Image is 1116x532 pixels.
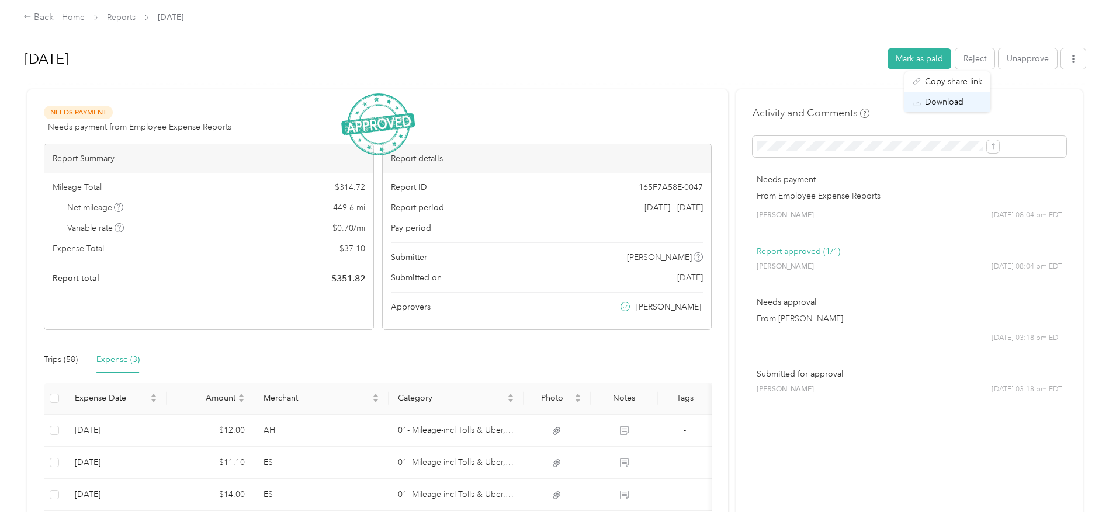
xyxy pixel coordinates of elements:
[264,393,370,403] span: Merchant
[107,12,136,22] a: Reports
[391,201,444,214] span: Report period
[658,415,712,447] td: -
[254,447,389,479] td: ES
[150,397,157,404] span: caret-down
[238,397,245,404] span: caret-down
[53,242,104,255] span: Expense Total
[383,144,712,173] div: Report details
[48,121,231,133] span: Needs payment from Employee Expense Reports
[999,48,1057,69] button: Unapprove
[65,479,167,511] td: 8-1-2025
[67,222,124,234] span: Variable rate
[667,393,702,403] div: Tags
[627,251,692,263] span: [PERSON_NAME]
[75,393,148,403] span: Expense Date
[389,383,524,415] th: Category
[254,479,389,511] td: ES
[44,144,373,173] div: Report Summary
[507,397,514,404] span: caret-down
[333,201,365,214] span: 449.6 mi
[757,312,1062,325] p: From [PERSON_NAME]
[677,272,703,284] span: [DATE]
[636,301,701,313] span: [PERSON_NAME]
[925,96,963,108] span: Download
[238,392,245,399] span: caret-up
[753,106,869,120] h4: Activity and Comments
[888,48,951,69] button: Mark as paid
[684,457,686,467] span: -
[992,333,1062,343] span: [DATE] 03:18 pm EDT
[757,296,1062,308] p: Needs approval
[757,245,1062,258] p: Report approved (1/1)
[389,415,524,447] td: 01- Mileage-incl Tolls & Uber, Etc.(66010 )
[65,415,167,447] td: 8-20-2025
[372,392,379,399] span: caret-up
[62,12,85,22] a: Home
[335,181,365,193] span: $ 314.72
[44,106,113,119] span: Needs Payment
[150,392,157,399] span: caret-up
[684,489,686,499] span: -
[992,210,1062,221] span: [DATE] 08:04 pm EDT
[67,201,124,214] span: Net mileage
[955,48,994,69] button: Reject
[65,383,167,415] th: Expense Date
[53,272,99,284] span: Report total
[1051,467,1116,532] iframe: Everlance-gr Chat Button Frame
[372,397,379,404] span: caret-down
[23,11,54,25] div: Back
[53,181,102,193] span: Mileage Total
[992,262,1062,272] span: [DATE] 08:04 pm EDT
[44,353,78,366] div: Trips (58)
[167,447,254,479] td: $11.10
[167,479,254,511] td: $14.00
[757,210,814,221] span: [PERSON_NAME]
[25,45,879,73] h1: Aug 2025
[96,353,140,366] div: Expense (3)
[757,173,1062,186] p: Needs payment
[757,384,814,395] span: [PERSON_NAME]
[254,415,389,447] td: AH
[658,479,712,511] td: -
[684,425,686,435] span: -
[658,383,712,415] th: Tags
[925,75,982,88] span: Copy share link
[992,384,1062,395] span: [DATE] 03:18 pm EDT
[65,447,167,479] td: 8-11-2025
[167,415,254,447] td: $12.00
[391,181,427,193] span: Report ID
[757,368,1062,380] p: Submitted for approval
[391,222,431,234] span: Pay period
[341,93,415,156] img: ApprovedStamp
[507,392,514,399] span: caret-up
[158,11,183,23] span: [DATE]
[757,190,1062,202] p: From Employee Expense Reports
[339,242,365,255] span: $ 37.10
[332,222,365,234] span: $ 0.70 / mi
[391,251,427,263] span: Submitter
[389,479,524,511] td: 01- Mileage-incl Tolls & Uber, Etc.(66010 )
[591,383,658,415] th: Notes
[391,301,431,313] span: Approvers
[644,201,703,214] span: [DATE] - [DATE]
[254,383,389,415] th: Merchant
[574,392,581,399] span: caret-up
[658,447,712,479] td: -
[757,262,814,272] span: [PERSON_NAME]
[176,393,235,403] span: Amount
[167,383,254,415] th: Amount
[398,393,505,403] span: Category
[524,383,591,415] th: Photo
[574,397,581,404] span: caret-down
[533,393,572,403] span: Photo
[639,181,703,193] span: 165F7A58E-0047
[391,272,442,284] span: Submitted on
[389,447,524,479] td: 01- Mileage-incl Tolls & Uber, Etc.(66010 )
[331,272,365,286] span: $ 351.82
